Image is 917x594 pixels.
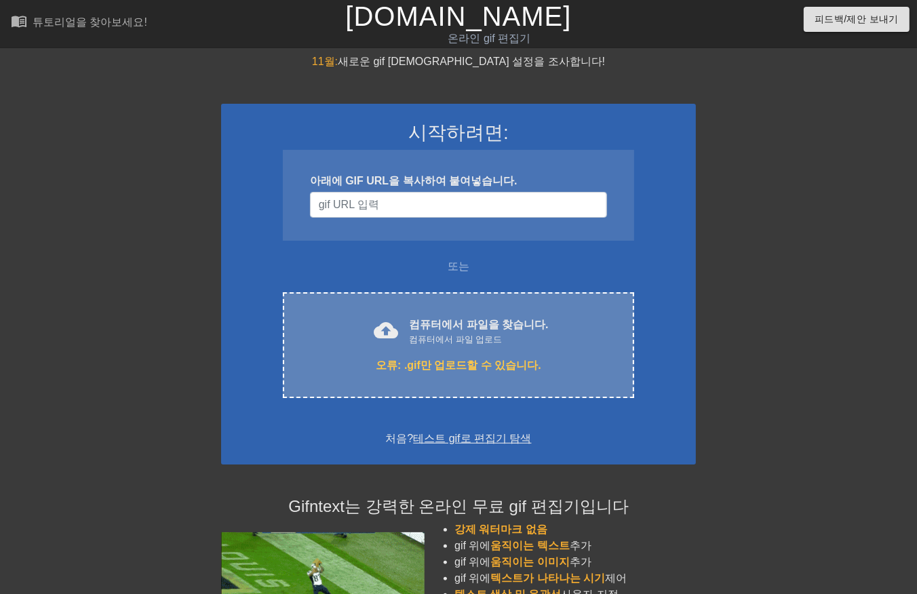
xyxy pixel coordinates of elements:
[345,1,571,31] a: [DOMAIN_NAME]
[413,433,531,444] a: 테스트 gif로 편집기 탐색
[11,13,27,29] span: menu_book
[310,173,607,189] div: 아래에 GIF URL을 복사하여 붙여넣습니다.
[310,192,607,218] input: 사용자 이름
[312,56,338,67] span: 11월:
[221,497,696,517] h4: Gifntext는 강력한 온라인 무료 gif 편집기입니다
[454,523,547,535] span: 강제 워터마크 없음
[256,258,661,275] div: 또는
[11,13,147,34] a: 튜토리얼을 찾아보세요!
[313,31,667,47] div: 온라인 gif 편집기
[221,54,696,70] div: 새로운 gif [DEMOGRAPHIC_DATA] 설정을 조사합니다!
[33,16,147,28] div: 튜토리얼을 찾아보세요!
[454,554,696,570] li: gif 위에 추가
[491,556,570,568] span: 움직이는 이미지
[374,318,398,342] span: cloud_upload
[491,572,606,584] span: 텍스트가 나타나는 시기
[409,319,548,330] font: 컴퓨터에서 파일을 찾습니다.
[815,11,899,28] span: 피드백/제안 보내기
[454,570,696,587] li: gif 위에 제어
[491,540,570,551] span: 움직이는 텍스트
[239,431,678,447] div: 처음?
[239,121,678,144] h3: 시작하려면:
[804,7,910,32] button: 피드백/제안 보내기
[454,538,696,554] li: gif 위에 추가
[409,333,548,346] div: 컴퓨터에서 파일 업로드
[311,357,606,374] div: 오류: .gif만 업로드할 수 있습니다.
